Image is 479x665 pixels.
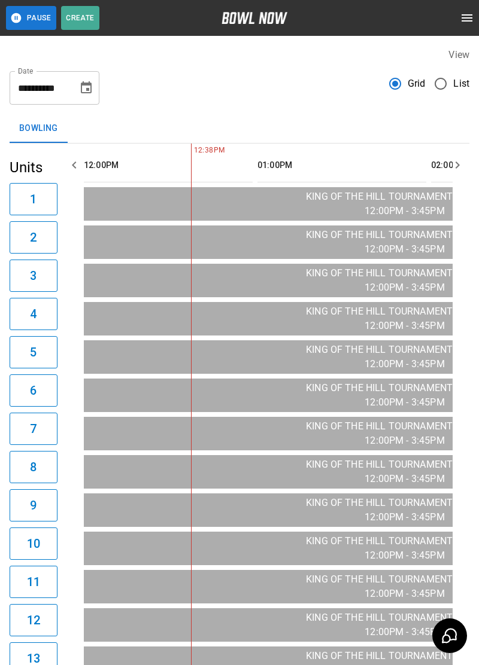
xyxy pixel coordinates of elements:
h6: 3 [30,266,37,285]
button: 7 [10,413,57,445]
label: View [448,49,469,60]
th: 12:00PM [84,148,253,182]
h6: 5 [30,343,37,362]
h6: 2 [30,228,37,247]
h6: 1 [30,190,37,209]
button: Choose date, selected date is Sep 6, 2025 [74,76,98,100]
button: 9 [10,489,57,521]
h5: Units [10,158,57,177]
button: 11 [10,566,57,598]
button: 8 [10,451,57,483]
button: Pause [6,6,56,30]
img: logo [222,12,287,24]
button: 10 [10,527,57,560]
button: 5 [10,336,57,368]
h6: 9 [30,496,37,515]
span: List [453,77,469,91]
button: 1 [10,183,57,215]
h6: 6 [30,381,37,400]
span: 12:38PM [191,145,194,157]
h6: 4 [30,304,37,324]
h6: 7 [30,419,37,438]
h6: 8 [30,457,37,477]
button: Create [61,6,99,30]
th: 01:00PM [257,148,426,182]
h6: 11 [27,572,40,591]
span: Grid [408,77,426,91]
button: 2 [10,221,57,254]
div: inventory tabs [10,114,469,143]
button: 3 [10,260,57,292]
h6: 10 [27,534,40,553]
button: 4 [10,298,57,330]
button: Bowling [10,114,68,143]
button: 12 [10,604,57,636]
button: open drawer [455,6,479,30]
h6: 12 [27,611,40,630]
button: 6 [10,374,57,407]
